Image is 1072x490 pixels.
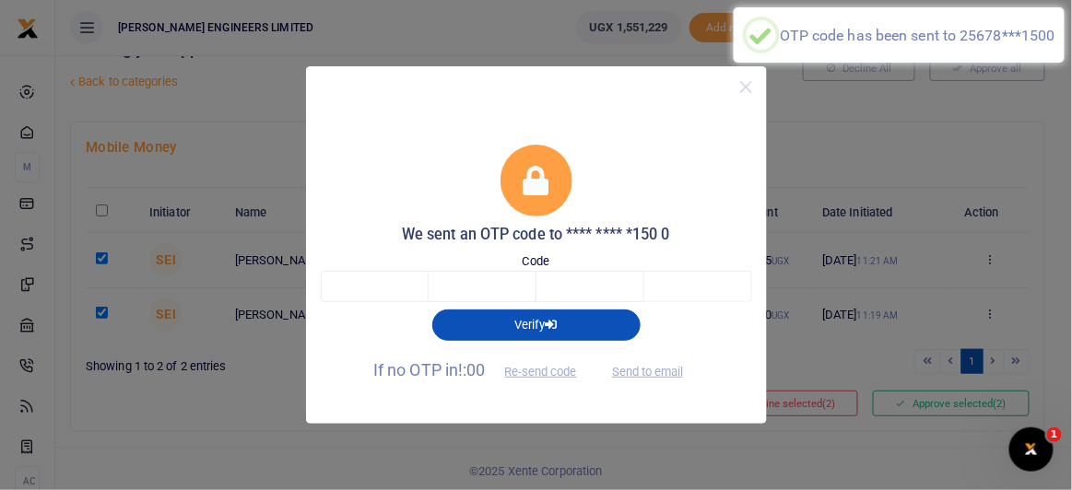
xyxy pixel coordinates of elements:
span: !:00 [458,360,485,379]
label: Code [523,252,549,271]
span: If no OTP in [373,360,593,379]
button: Close [733,74,760,100]
div: OTP code has been sent to 25678***1500 [780,27,1055,44]
span: 1 [1047,427,1062,442]
iframe: Intercom live chat [1009,427,1054,472]
button: Verify [432,309,641,341]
